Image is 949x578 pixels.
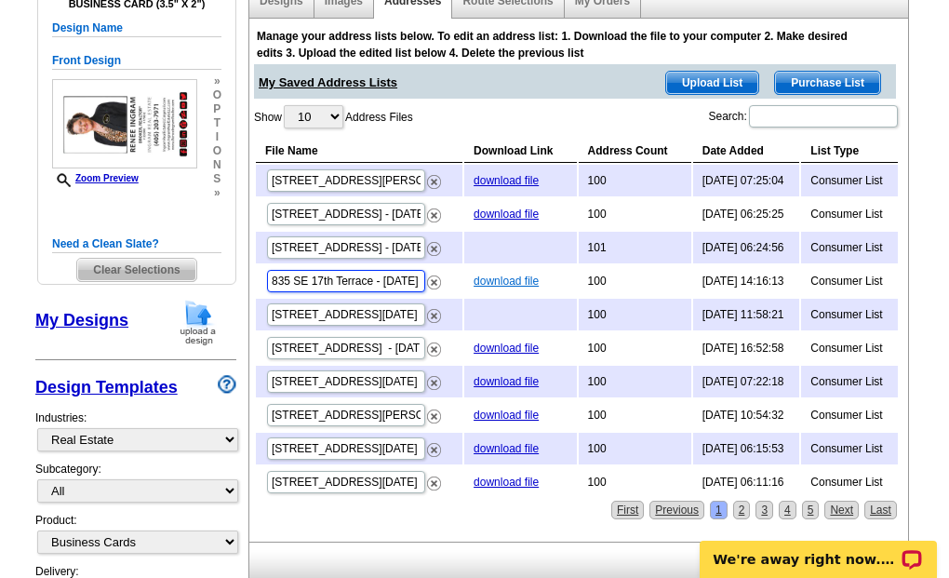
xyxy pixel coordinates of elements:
[52,20,221,37] h5: Design Name
[427,343,441,356] img: delete.png
[864,501,897,519] a: Last
[579,165,691,196] td: 100
[802,501,820,519] a: 5
[213,102,221,116] span: p
[801,332,898,364] td: Consumer List
[218,375,236,394] img: design-wizard-help-icon.png
[579,232,691,263] td: 101
[427,205,441,218] a: Remove this list
[579,265,691,297] td: 100
[35,461,236,512] div: Subcategory:
[427,376,441,390] img: delete.png
[801,399,898,431] td: Consumer List
[579,198,691,230] td: 100
[693,399,800,431] td: [DATE] 10:54:32
[427,406,441,419] a: Remove this list
[611,501,644,519] a: First
[579,332,691,364] td: 100
[464,140,576,163] th: Download Link
[801,198,898,230] td: Consumer List
[733,501,751,519] a: 2
[779,501,796,519] a: 4
[474,342,539,355] a: download file
[693,232,800,263] td: [DATE] 06:24:56
[52,173,139,183] a: Zoom Preview
[749,105,898,128] input: Search:
[213,88,221,102] span: o
[649,501,704,519] a: Previous
[693,366,800,397] td: [DATE] 07:22:18
[474,275,539,288] a: download file
[579,140,691,163] th: Address Count
[257,28,862,61] div: Manage your address lists below. To edit an address list: 1. Download the file to your computer 2...
[801,433,898,464] td: Consumer List
[801,366,898,397] td: Consumer List
[693,433,800,464] td: [DATE] 06:15:53
[35,378,178,397] a: Design Templates
[474,476,539,489] a: download file
[213,116,221,130] span: t
[579,399,691,431] td: 100
[579,433,691,464] td: 100
[256,140,462,163] th: File Name
[801,265,898,297] td: Consumer List
[213,172,221,186] span: s
[427,309,441,323] img: delete.png
[427,272,441,285] a: Remove this list
[427,372,441,385] a: Remove this list
[213,130,221,144] span: i
[801,232,898,263] td: Consumer List
[427,410,441,423] img: delete.png
[755,501,773,519] a: 3
[775,72,880,94] span: Purchase List
[77,259,195,281] span: Clear Selections
[579,299,691,330] td: 100
[427,242,441,256] img: delete.png
[427,276,441,289] img: delete.png
[693,265,800,297] td: [DATE] 14:16:13
[474,375,539,388] a: download file
[213,74,221,88] span: »
[427,238,441,251] a: Remove this list
[474,442,539,455] a: download file
[693,198,800,230] td: [DATE] 06:25:25
[693,165,800,196] td: [DATE] 07:25:04
[579,366,691,397] td: 100
[688,519,949,578] iframe: LiveChat chat widget
[693,140,800,163] th: Date Added
[474,208,539,221] a: download file
[427,443,441,457] img: delete.png
[427,305,441,318] a: Remove this list
[35,311,128,329] a: My Designs
[35,512,236,563] div: Product:
[474,174,539,187] a: download file
[427,473,441,486] a: Remove this list
[254,103,413,130] label: Show Address Files
[259,64,397,92] span: My Saved Address Lists
[213,158,221,172] span: n
[708,103,899,129] label: Search:
[174,299,222,346] img: upload-design
[427,175,441,189] img: delete.png
[52,52,221,70] h5: Front Design
[52,79,197,168] img: small-thumb.jpg
[35,400,236,461] div: Industries:
[801,466,898,498] td: Consumer List
[213,144,221,158] span: o
[710,501,728,519] a: 1
[284,105,343,128] select: ShowAddress Files
[52,235,221,253] h5: Need a Clean Slate?
[824,501,859,519] a: Next
[801,165,898,196] td: Consumer List
[474,409,539,422] a: download file
[213,186,221,200] span: »
[579,466,691,498] td: 100
[427,477,441,491] img: delete.png
[693,299,800,330] td: [DATE] 11:58:21
[693,466,800,498] td: [DATE] 06:11:16
[427,171,441,184] a: Remove this list
[666,72,758,94] span: Upload List
[693,332,800,364] td: [DATE] 16:52:58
